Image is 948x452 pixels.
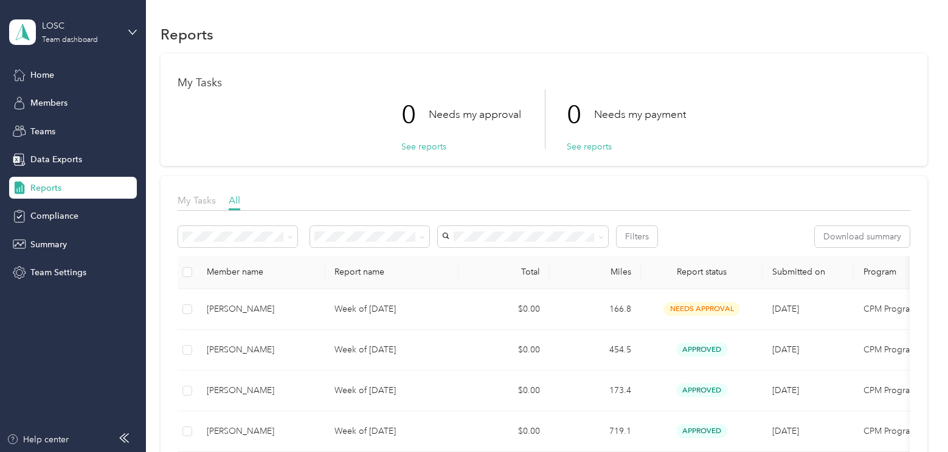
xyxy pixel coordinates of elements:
span: [DATE] [772,304,799,314]
span: My Tasks [178,194,216,206]
span: Report status [651,267,753,277]
button: See reports [401,140,446,153]
p: Week of [DATE] [334,303,449,316]
th: Member name [197,256,325,289]
p: Needs my approval [429,107,521,122]
td: 173.4 [550,371,641,411]
iframe: Everlance-gr Chat Button Frame [880,384,948,452]
td: 719.1 [550,411,641,452]
span: [DATE] [772,344,799,355]
th: Report name [325,256,458,289]
button: Download summary [815,226,910,247]
div: Miles [559,267,631,277]
p: Week of [DATE] [334,384,449,397]
span: Summary [30,238,67,251]
span: Home [30,69,54,81]
div: Total [468,267,540,277]
span: needs approval [663,302,740,316]
span: approved [676,424,728,438]
div: [PERSON_NAME] [207,384,315,397]
span: approved [676,343,728,357]
span: Compliance [30,210,78,222]
button: Filters [617,226,657,247]
div: [PERSON_NAME] [207,343,315,357]
p: 0 [401,89,429,140]
td: $0.00 [458,411,550,452]
span: [DATE] [772,385,799,395]
span: Reports [30,182,61,194]
td: $0.00 [458,289,550,330]
span: All [229,194,240,206]
h1: Reports [161,28,213,41]
td: 454.5 [550,330,641,371]
span: Data Exports [30,153,82,166]
span: Teams [30,125,55,138]
p: Week of [DATE] [334,343,449,357]
h1: My Tasks [178,77,910,89]
span: Team Settings [30,266,86,279]
button: Help center [7,433,69,446]
td: 166.8 [550,289,641,330]
div: [PERSON_NAME] [207,425,315,438]
td: $0.00 [458,371,550,411]
p: Needs my payment [594,107,686,122]
span: Members [30,97,67,109]
span: [DATE] [772,426,799,436]
p: 0 [567,89,594,140]
div: Team dashboard [42,36,98,44]
div: [PERSON_NAME] [207,303,315,316]
td: $0.00 [458,330,550,371]
span: approved [676,383,728,397]
button: See reports [567,140,612,153]
div: LOSC [42,19,118,32]
p: Week of [DATE] [334,425,449,438]
th: Submitted on [763,256,854,289]
div: Member name [207,267,315,277]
